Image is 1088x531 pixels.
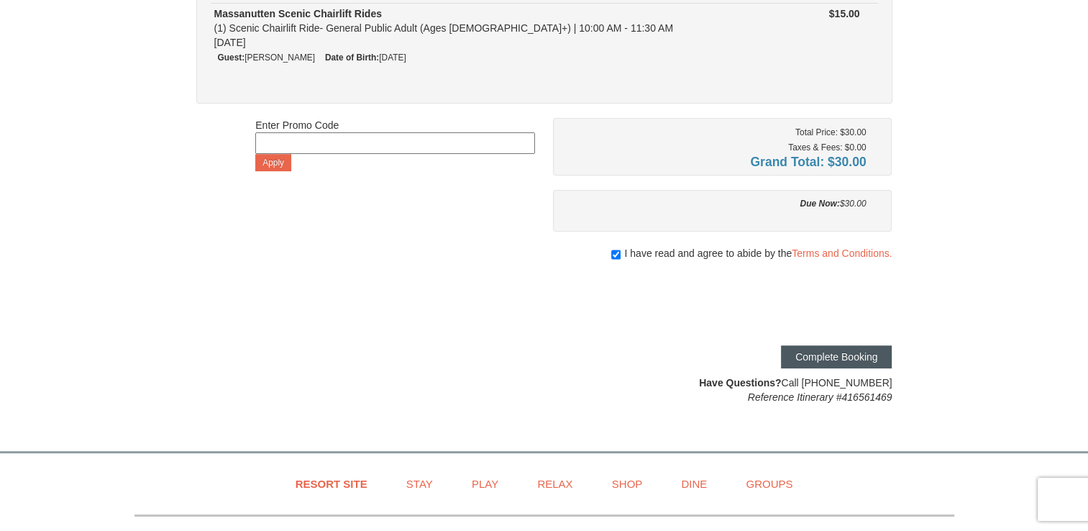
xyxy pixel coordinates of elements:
strong: Due Now: [800,199,839,209]
span: I have read and agree to abide by the [624,246,892,260]
a: Terms and Conditions. [792,248,892,259]
small: [DATE] [325,53,406,63]
strong: Have Questions? [699,377,781,389]
div: (1) Scenic Chairlift Ride- General Public Adult (Ages [DEMOGRAPHIC_DATA]+) | 10:00 AM - 11:30 AM ... [214,6,749,50]
a: Stay [388,468,451,500]
small: [PERSON_NAME] [218,53,315,63]
strong: Date of Birth: [325,53,379,63]
a: Dine [663,468,725,500]
div: Enter Promo Code [255,118,535,171]
div: $30.00 [564,196,867,211]
div: Call [PHONE_NUMBER] [553,376,892,404]
strong: Guest: [218,53,245,63]
iframe: reCAPTCHA [673,275,892,331]
a: Resort Site [278,468,385,500]
a: Groups [728,468,810,500]
strong: Massanutten Scenic Chairlift Rides [214,8,382,19]
a: Shop [594,468,661,500]
a: Play [454,468,516,500]
small: Taxes & Fees: $0.00 [788,142,866,153]
button: Complete Booking [781,345,892,368]
h4: Grand Total: $30.00 [564,155,867,169]
em: Reference Itinerary #416561469 [748,391,892,403]
a: Relax [519,468,590,500]
strong: $15.00 [829,8,860,19]
small: Total Price: $30.00 [795,127,867,137]
button: Apply [255,154,291,171]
